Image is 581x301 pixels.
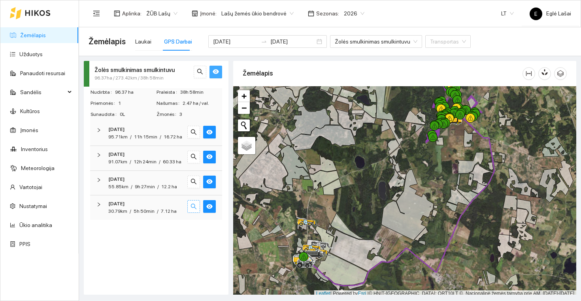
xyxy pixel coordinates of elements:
[164,134,182,140] span: 16.72 ha
[108,184,128,189] span: 55.85km
[108,159,127,165] span: 91.07km
[358,291,366,296] a: Esri
[261,38,267,45] span: to
[243,62,523,85] div: Žemėlapis
[187,200,200,213] button: search
[187,126,200,138] button: search
[91,89,115,96] span: Nudirbta
[96,202,101,207] span: right
[90,195,222,220] div: [DATE]30.79km/5h 50min/7.12 hasearcheye
[241,91,247,101] span: +
[238,119,250,131] button: Initiate a new search
[89,6,104,21] button: menu-fold
[91,111,120,118] span: Sunaudota
[19,241,30,247] a: PPIS
[213,68,219,76] span: eye
[163,159,181,165] span: 60.33 ha
[108,208,127,214] span: 30.79km
[84,61,228,87] div: Žolės smulkinimas smulkintuvu96.37ha / 273.42km / 38h 58minsearcheye
[96,153,101,157] span: right
[221,8,294,19] span: Lašų žemės ūkio bendrovė
[238,102,250,114] a: Zoom out
[192,10,198,17] span: shop
[534,8,538,20] span: E
[203,200,216,213] button: eye
[191,153,197,161] span: search
[20,127,38,133] a: Įmonės
[183,100,222,107] span: 2.47 ha / val.
[108,134,128,140] span: 95.71km
[130,208,131,214] span: /
[213,37,258,46] input: Pradžios data
[206,203,213,211] span: eye
[90,121,222,146] div: [DATE]95.71km/11h 15min/16.72 hasearcheye
[20,108,40,114] a: Kultūros
[157,208,158,214] span: /
[261,38,267,45] span: swap-right
[161,208,177,214] span: 7.12 ha
[108,127,124,132] strong: [DATE]
[203,176,216,188] button: eye
[19,184,42,190] a: Vartotojai
[19,203,47,209] a: Nustatymai
[131,184,132,189] span: /
[20,70,65,76] a: Panaudoti resursai
[94,67,175,73] strong: Žolės smulkinimas smulkintuvu
[89,35,126,48] span: Žemėlapis
[191,203,197,211] span: search
[135,37,151,46] div: Laukai
[206,153,213,161] span: eye
[335,36,417,47] span: Žolės smulkinimas smulkintuvu
[314,290,576,297] div: | Powered by © HNIT-[GEOGRAPHIC_DATA]; ORT10LT ©, Nacionalinė žemės tarnyba prie AM, [DATE]-[DATE]
[530,10,571,17] span: Eglė Lašai
[187,151,200,163] button: search
[20,32,46,38] a: Žemėlapis
[191,178,197,186] span: search
[238,90,250,102] a: Zoom in
[21,165,55,171] a: Meteorologija
[501,8,514,19] span: LT
[523,70,535,77] span: column-width
[308,10,314,17] span: calendar
[130,134,132,140] span: /
[120,111,156,118] span: 0L
[316,291,330,296] a: Leaflet
[161,184,177,189] span: 12.2 ha
[157,89,180,96] span: Praleista
[122,9,141,18] span: Aplinka :
[187,176,200,188] button: search
[146,8,177,19] span: ŽŪB Lašų
[135,184,155,189] span: 9h 27min
[90,171,222,195] div: [DATE]55.85km/9h 27min/12.2 hasearcheye
[157,111,179,118] span: Žmonės
[179,111,222,118] span: 3
[164,37,192,46] div: GPS Darbai
[96,178,101,182] span: right
[344,8,364,19] span: 2026
[130,159,131,165] span: /
[20,84,65,100] span: Sandėlis
[160,134,161,140] span: /
[115,89,156,96] span: 96.37 ha
[368,291,369,296] span: |
[523,67,535,80] button: column-width
[180,89,222,96] span: 38h 58min
[19,51,43,57] a: Užduotys
[108,151,124,157] strong: [DATE]
[159,159,160,165] span: /
[108,176,124,182] strong: [DATE]
[93,10,100,17] span: menu-fold
[91,100,118,107] span: Priemonės
[238,137,255,154] a: Layers
[114,10,120,17] span: layout
[200,9,217,18] span: Įmonė :
[157,184,159,189] span: /
[19,222,52,228] a: Ūkio analitika
[270,37,315,46] input: Pabaigos data
[316,9,339,18] span: Sezonas :
[134,134,157,140] span: 11h 15min
[134,208,155,214] span: 5h 50min
[241,103,247,113] span: −
[209,66,222,78] button: eye
[197,68,203,76] span: search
